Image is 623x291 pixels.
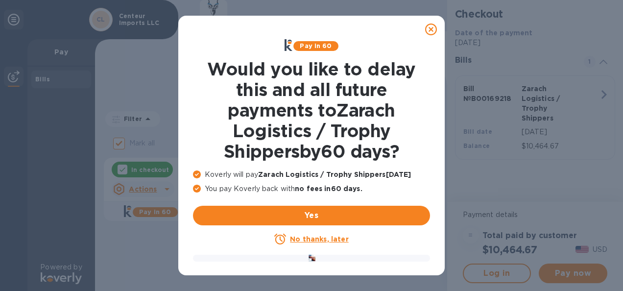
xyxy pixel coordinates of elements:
[295,185,362,193] b: no fees in 60 days .
[193,170,430,180] p: Koverly will pay
[193,184,430,194] p: You pay Koverly back with
[300,42,332,49] b: Pay in 60
[290,235,348,243] u: No thanks, later
[258,170,411,178] b: Zarach Logistics / Trophy Shippers [DATE]
[193,206,430,225] button: Yes
[201,210,422,221] span: Yes
[193,59,430,162] h1: Would you like to delay this and all future payments to Zarach Logistics / Trophy Shippers by 60 ...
